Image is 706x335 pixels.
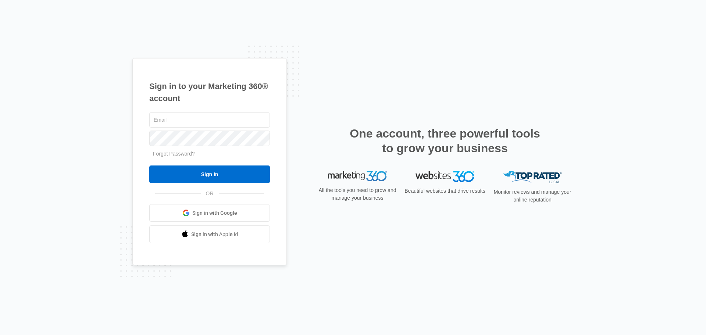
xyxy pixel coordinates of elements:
[491,188,574,204] p: Monitor reviews and manage your online reputation
[404,187,486,195] p: Beautiful websites that drive results
[316,186,399,202] p: All the tools you need to grow and manage your business
[153,151,195,157] a: Forgot Password?
[328,171,387,181] img: Marketing 360
[191,231,238,238] span: Sign in with Apple Id
[416,171,474,182] img: Websites 360
[149,80,270,104] h1: Sign in to your Marketing 360® account
[149,112,270,128] input: Email
[347,126,542,156] h2: One account, three powerful tools to grow your business
[149,225,270,243] a: Sign in with Apple Id
[201,190,219,197] span: OR
[149,165,270,183] input: Sign In
[149,204,270,222] a: Sign in with Google
[503,171,562,183] img: Top Rated Local
[192,209,237,217] span: Sign in with Google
